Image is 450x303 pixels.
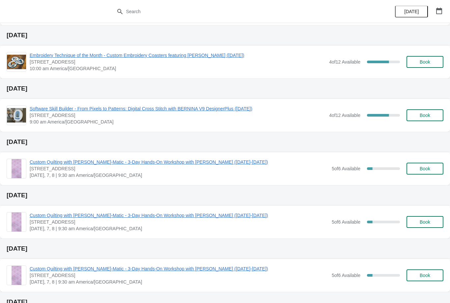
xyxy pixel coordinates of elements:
[30,225,328,232] span: [DATE], 7, 8 | 9:30 am America/[GEOGRAPHIC_DATA]
[395,6,428,17] button: [DATE]
[420,219,430,225] span: Book
[329,59,360,65] span: 4 of 12 Available
[7,55,26,69] img: Embroidery Technique of the Month - Custom Embroidery Coasters featuring Snow (November 4, 2025) ...
[126,6,338,17] input: Search
[332,166,360,171] span: 5 of 6 Available
[30,279,328,285] span: [DATE], 7, 8 | 9:30 am America/[GEOGRAPHIC_DATA]
[407,109,443,121] button: Book
[420,59,430,65] span: Book
[7,139,443,145] h2: [DATE]
[407,216,443,228] button: Book
[12,266,21,285] img: Custom Quilting with BERNINA Q-Matic - 3-Day Hands-On Workshop with Amy (November 6-8, 2025) | 13...
[420,166,430,171] span: Book
[7,85,443,92] h2: [DATE]
[12,212,21,232] img: Custom Quilting with BERNINA Q-Matic - 3-Day Hands-On Workshop with Amy (November 6-8, 2025) | 13...
[30,112,326,119] span: [STREET_ADDRESS]
[30,65,326,72] span: 10:00 am America/[GEOGRAPHIC_DATA]
[7,245,443,252] h2: [DATE]
[7,192,443,199] h2: [DATE]
[12,159,21,178] img: Custom Quilting with BERNINA Q-Matic - 3-Day Hands-On Workshop with Amy (November 6-8, 2025) | 13...
[407,269,443,281] button: Book
[332,273,360,278] span: 5 of 6 Available
[30,219,328,225] span: [STREET_ADDRESS]
[329,113,360,118] span: 4 of 12 Available
[420,113,430,118] span: Book
[30,212,328,219] span: Custom Quilting with [PERSON_NAME]-Matic - 3-Day Hands-On Workshop with [PERSON_NAME] ([DATE]-[DA...
[30,265,328,272] span: Custom Quilting with [PERSON_NAME]-Matic - 3-Day Hands-On Workshop with [PERSON_NAME] ([DATE]-[DA...
[30,159,328,165] span: Custom Quilting with [PERSON_NAME]-Matic - 3-Day Hands-On Workshop with [PERSON_NAME] ([DATE]-[DA...
[332,219,360,225] span: 5 of 6 Available
[30,105,326,112] span: Software Skill Builder - From Pixels to Patterns: Digital Cross Stitch with BERNINA V9 DesignerPl...
[30,59,326,65] span: [STREET_ADDRESS]
[7,32,443,39] h2: [DATE]
[30,172,328,179] span: [DATE], 7, 8 | 9:30 am America/[GEOGRAPHIC_DATA]
[30,119,326,125] span: 9:00 am America/[GEOGRAPHIC_DATA]
[30,52,326,59] span: Embroidery Technique of the Month - Custom Embroidery Coasters featuring [PERSON_NAME] ([DATE])
[407,163,443,175] button: Book
[404,9,419,14] span: [DATE]
[420,273,430,278] span: Book
[7,108,26,123] img: Software Skill Builder - From Pixels to Patterns: Digital Cross Stitch with BERNINA V9 DesignerPl...
[30,165,328,172] span: [STREET_ADDRESS]
[407,56,443,68] button: Book
[30,272,328,279] span: [STREET_ADDRESS]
